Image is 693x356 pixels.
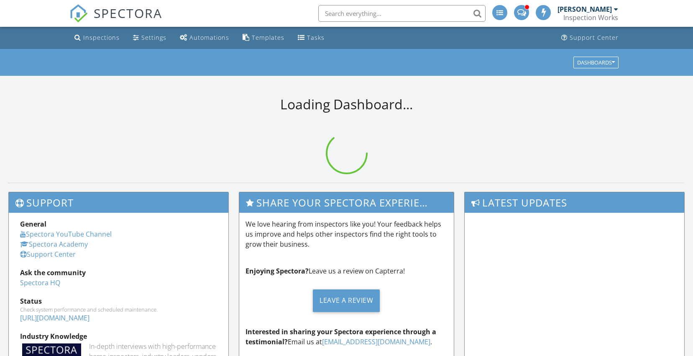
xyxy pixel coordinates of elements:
div: Settings [141,34,166,41]
div: Support Center [570,34,619,41]
a: Leave a Review [245,283,448,318]
h3: Latest Updates [465,192,684,213]
a: Templates [239,30,288,46]
p: Leave us a review on Capterra! [245,266,448,276]
div: Check system performance and scheduled maintenance. [20,306,217,313]
a: Settings [130,30,170,46]
span: SPECTORA [94,4,162,22]
a: Automations (Advanced) [176,30,233,46]
div: [PERSON_NAME] [557,5,612,13]
a: Spectora YouTube Channel [20,230,112,239]
div: Status [20,296,217,306]
div: Templates [252,34,284,41]
input: Search everything... [318,5,486,22]
strong: General [20,219,46,229]
a: Support Center [20,250,76,259]
a: [URL][DOMAIN_NAME] [20,313,90,322]
div: Inspection Works [563,13,618,22]
div: Automations [189,34,229,41]
a: Spectora Academy [20,240,88,249]
button: Dashboards [573,57,619,68]
div: Tasks [307,34,325,41]
a: Spectora HQ [20,278,60,287]
strong: Interested in sharing your Spectora experience through a testimonial? [245,327,436,346]
img: The Best Home Inspection Software - Spectora [69,4,88,23]
p: We love hearing from inspectors like you! Your feedback helps us improve and helps other inspecto... [245,219,448,249]
p: Email us at . [245,327,448,347]
h3: Share Your Spectora Experience [239,192,454,213]
div: Industry Knowledge [20,331,217,341]
strong: Enjoying Spectora? [245,266,309,276]
a: Inspections [71,30,123,46]
div: Inspections [83,34,120,41]
div: Ask the community [20,268,217,278]
h3: Support [9,192,228,213]
a: Tasks [294,30,328,46]
div: Dashboards [577,59,615,65]
a: [EMAIL_ADDRESS][DOMAIN_NAME] [322,337,430,346]
div: Leave a Review [313,289,380,312]
a: Support Center [558,30,622,46]
a: SPECTORA [69,11,162,29]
